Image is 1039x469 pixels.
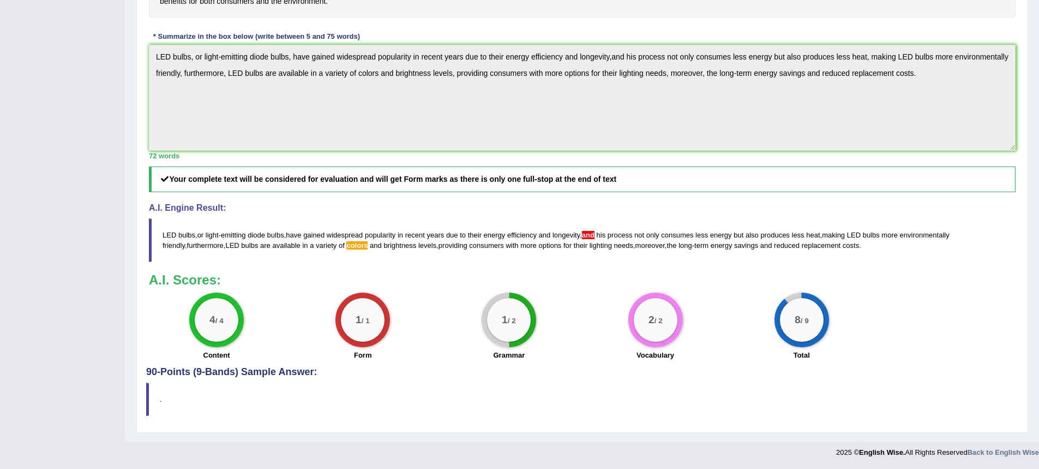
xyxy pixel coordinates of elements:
[802,241,841,250] span: replacement
[439,241,467,250] span: providing
[608,231,633,239] span: process
[146,383,1018,416] blockquote: .
[552,231,580,239] span: longevity
[646,231,659,239] span: only
[859,448,905,456] strong: English Wise.
[149,218,1016,262] blockquote: , - , , , , , , , - .
[597,231,606,239] span: his
[806,231,820,239] span: heat
[800,317,808,325] small: / 9
[405,231,425,239] span: recent
[843,241,859,250] span: costs
[493,350,525,360] label: Grammar
[661,231,693,239] span: consumes
[695,231,708,239] span: less
[654,317,662,325] small: / 2
[316,241,337,250] span: variety
[267,231,284,239] span: bulbs
[272,241,300,250] span: available
[346,241,368,250] span: Possible spelling mistake. ‘colors’ is American English. (did you mean: colours)
[446,231,458,239] span: due
[539,231,551,239] span: and
[847,231,861,239] span: LED
[836,442,1039,458] div: 2025 © All Rights Reserved
[149,272,221,287] b: A.I. Scores:
[427,231,444,239] span: years
[310,241,314,250] span: a
[520,241,537,250] span: more
[900,231,950,239] span: environmentally
[746,231,759,239] span: also
[822,231,845,239] span: making
[881,231,898,239] span: more
[163,231,176,239] span: LED
[574,241,587,250] span: their
[187,241,224,250] span: furthermore
[792,231,804,239] span: less
[354,350,372,360] label: Form
[149,203,1016,213] h4: A.I. Engine Result:
[507,231,537,239] span: efficiency
[225,241,239,250] span: LED
[614,241,633,250] span: needs
[370,241,382,250] span: and
[460,231,466,239] span: to
[365,231,395,239] span: popularity
[635,241,665,250] span: moreover
[794,350,810,360] label: Total
[760,231,789,239] span: produces
[241,241,258,250] span: bulbs
[774,241,800,250] span: reduced
[711,241,732,250] span: energy
[149,31,364,41] div: * Summarize in the box below (write between 5 and 75 words)
[203,350,230,360] label: Content
[356,314,362,326] big: 1
[563,241,572,250] span: for
[636,350,674,360] label: Vocabulary
[149,151,1016,161] div: 72 words
[149,167,1016,192] h5: Your complete text will be considered for evaluation and will get Form marks as there is only one...
[968,448,1039,456] a: Back to English Wise
[163,241,185,250] span: friendly
[286,231,301,239] span: have
[302,241,308,250] span: in
[538,241,561,250] span: options
[303,231,325,239] span: gained
[206,231,219,239] span: light
[634,231,644,239] span: not
[383,241,416,250] span: brightness
[678,241,692,250] span: long
[666,241,676,250] span: the
[710,231,732,239] span: energy
[339,241,345,250] span: of
[506,241,518,250] span: with
[508,317,516,325] small: / 2
[221,231,246,239] span: emitting
[648,314,654,326] big: 2
[469,241,504,250] span: consumers
[327,231,363,239] span: widespread
[734,241,758,250] span: savings
[178,231,195,239] span: bulbs
[760,241,772,250] span: and
[502,314,508,326] big: 1
[468,231,482,239] span: their
[197,231,204,239] span: or
[248,231,265,239] span: diode
[863,231,880,239] span: bulbs
[215,317,224,325] small: / 4
[694,241,708,250] span: term
[795,314,801,326] big: 8
[362,317,370,325] small: / 1
[580,231,582,239] span: Put a space after the comma. (did you mean: , and)
[582,231,594,239] span: Put a space after the comma. (did you mean: , and)
[734,231,743,239] span: but
[590,241,612,250] span: lighting
[484,231,506,239] span: energy
[209,314,215,326] big: 4
[260,241,271,250] span: are
[398,231,403,239] span: in
[418,241,436,250] span: levels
